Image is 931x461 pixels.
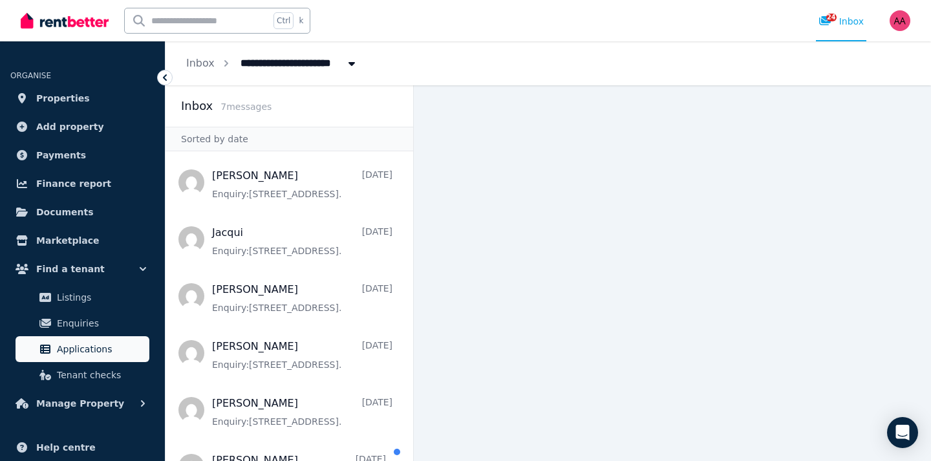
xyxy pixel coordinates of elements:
a: Help centre [10,434,155,460]
span: Help centre [36,440,96,455]
a: Listings [16,284,149,310]
button: Manage Property [10,391,155,416]
span: 24 [826,14,837,21]
span: Ctrl [273,12,294,29]
span: 7 message s [220,102,272,112]
nav: Message list [166,151,413,461]
a: Properties [10,85,155,111]
span: Finance report [36,176,111,191]
a: Marketplace [10,228,155,253]
a: Tenant checks [16,362,149,388]
nav: Breadcrumb [166,41,379,85]
a: Enquiries [16,310,149,336]
span: ORGANISE [10,71,51,80]
a: Jacqui[DATE]Enquiry:[STREET_ADDRESS]. [212,225,392,257]
a: [PERSON_NAME][DATE]Enquiry:[STREET_ADDRESS]. [212,396,392,428]
a: Inbox [186,57,215,69]
a: Documents [10,199,155,225]
span: Applications [57,341,144,357]
span: Enquiries [57,316,144,331]
img: Annie Abra [890,10,910,31]
span: Manage Property [36,396,124,411]
span: Properties [36,91,90,106]
a: [PERSON_NAME][DATE]Enquiry:[STREET_ADDRESS]. [212,339,392,371]
h2: Inbox [181,97,213,115]
span: k [299,16,303,26]
span: Documents [36,204,94,220]
button: Find a tenant [10,256,155,282]
a: [PERSON_NAME][DATE]Enquiry:[STREET_ADDRESS]. [212,282,392,314]
div: Inbox [819,15,864,28]
a: [PERSON_NAME][DATE]Enquiry:[STREET_ADDRESS]. [212,168,392,200]
span: Add property [36,119,104,134]
a: Finance report [10,171,155,197]
div: Sorted by date [166,127,413,151]
span: Find a tenant [36,261,105,277]
a: Applications [16,336,149,362]
div: Open Intercom Messenger [887,417,918,448]
span: Listings [57,290,144,305]
img: RentBetter [21,11,109,30]
span: Tenant checks [57,367,144,383]
span: Payments [36,147,86,163]
a: Payments [10,142,155,168]
a: Add property [10,114,155,140]
span: Marketplace [36,233,99,248]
